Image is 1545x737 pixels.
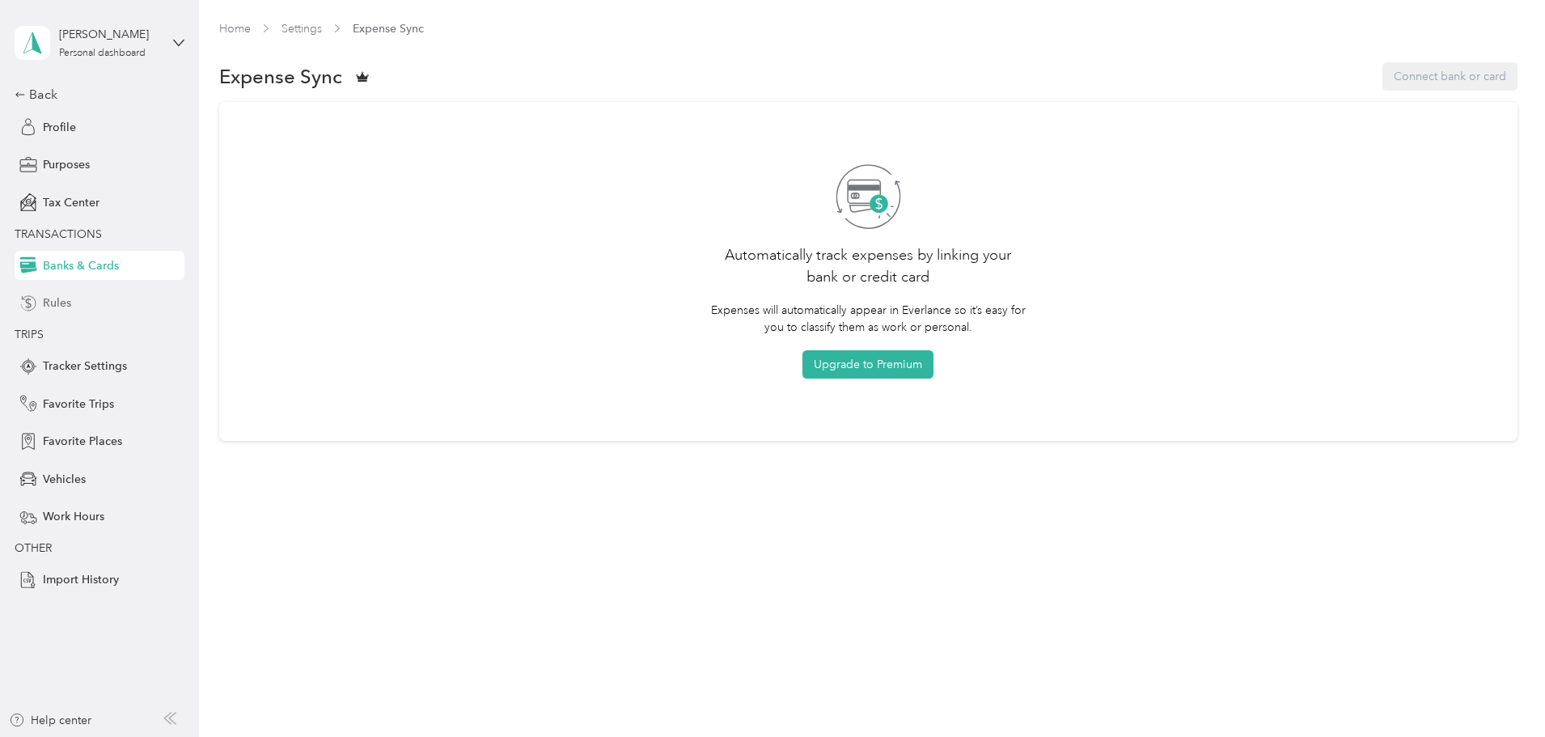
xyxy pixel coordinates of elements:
[43,508,104,525] span: Work Hours
[1454,646,1545,737] iframe: Everlance-gr Chat Button Frame
[43,257,119,274] span: Banks & Cards
[219,68,342,85] span: Expense Sync
[43,433,122,450] span: Favorite Places
[219,22,251,36] a: Home
[43,156,90,173] span: Purposes
[15,328,44,341] span: TRIPS
[43,194,99,211] span: Tax Center
[43,294,71,311] span: Rules
[281,22,322,36] a: Settings
[353,20,424,37] span: Expense Sync
[43,396,114,413] span: Favorite Trips
[9,712,91,729] button: Help center
[43,571,119,588] span: Import History
[15,227,102,241] span: TRANSACTIONS
[709,244,1026,288] h2: Automatically track expenses by linking your bank or credit card
[43,358,127,375] span: Tracker Settings
[43,471,86,488] span: Vehicles
[59,26,160,43] div: [PERSON_NAME]
[15,541,52,555] span: OTHER
[802,350,933,379] button: Upgrade to Premium
[709,302,1026,336] p: Expenses will automatically appear in Everlance so it’s easy for you to classify them as work or ...
[59,49,146,58] div: Personal dashboard
[15,85,176,104] div: Back
[43,119,76,136] span: Profile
